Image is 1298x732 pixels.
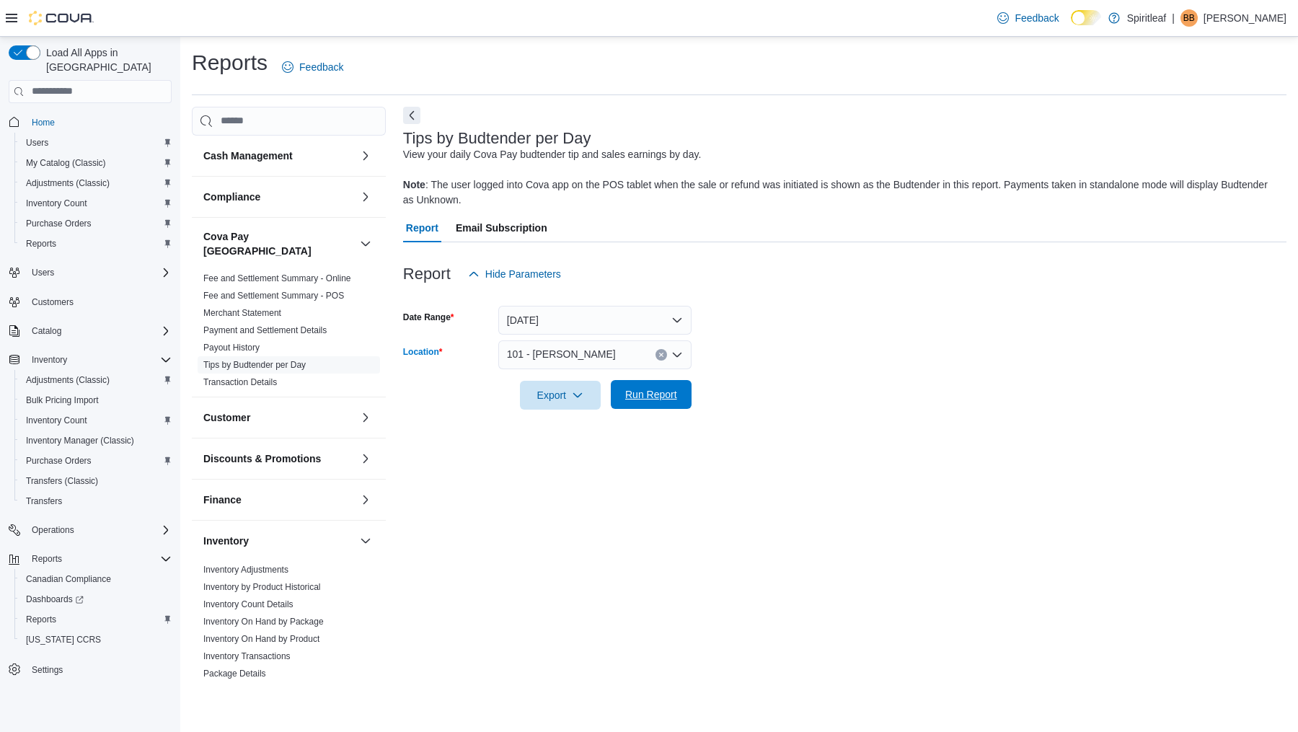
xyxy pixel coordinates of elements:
span: Transfers [26,495,62,507]
button: Operations [26,521,80,539]
button: Discounts & Promotions [357,450,374,467]
button: Inventory Manager (Classic) [14,431,177,451]
button: Export [520,381,601,410]
a: Inventory Count Details [203,599,293,609]
a: Canadian Compliance [20,570,117,588]
span: Inventory Manager (Classic) [26,435,134,446]
button: Canadian Compliance [14,569,177,589]
span: BB [1183,9,1195,27]
p: | [1172,9,1175,27]
span: Users [32,267,54,278]
a: Package Details [203,669,266,679]
span: Inventory by Product Historical [203,581,321,593]
span: Home [26,113,172,131]
a: Inventory On Hand by Package [203,617,324,627]
span: Purchase Orders [20,215,172,232]
button: Users [26,264,60,281]
button: [US_STATE] CCRS [14,630,177,650]
button: Adjustments (Classic) [14,370,177,390]
span: [US_STATE] CCRS [26,634,101,645]
span: Reports [32,553,62,565]
button: Finance [203,493,354,507]
button: Open list of options [671,349,683,361]
button: Inventory Count [14,410,177,431]
a: Bulk Pricing Import [20,392,105,409]
span: Inventory Transactions [203,651,291,662]
span: Reports [26,550,172,568]
a: My Catalog (Classic) [20,154,112,172]
span: Users [26,264,172,281]
button: Reports [14,234,177,254]
button: Catalog [3,321,177,341]
span: Feedback [299,60,343,74]
span: Canadian Compliance [20,570,172,588]
a: Feedback [276,53,349,81]
button: Reports [3,549,177,569]
a: Inventory Count [20,412,93,429]
button: Run Report [611,380,692,409]
span: Adjustments (Classic) [20,371,172,389]
b: Note [403,179,425,190]
span: Operations [32,524,74,536]
span: Report [406,213,438,242]
span: Bulk Pricing Import [20,392,172,409]
span: Washington CCRS [20,631,172,648]
a: Inventory Transactions [203,651,291,661]
button: Inventory [203,534,354,548]
span: Adjustments (Classic) [26,374,110,386]
span: Merchant Statement [203,307,281,319]
span: Dark Mode [1071,25,1072,26]
span: Canadian Compliance [26,573,111,585]
span: Run Report [625,387,677,402]
button: Catalog [26,322,67,340]
span: Reports [20,235,172,252]
span: Inventory [26,351,172,369]
button: Purchase Orders [14,213,177,234]
span: Adjustments (Classic) [26,177,110,189]
span: Dashboards [26,594,84,605]
label: Location [403,346,443,358]
button: Customer [203,410,354,425]
input: Dark Mode [1071,10,1101,25]
button: My Catalog (Classic) [14,153,177,173]
span: Payout History [203,342,260,353]
span: Export [529,381,592,410]
a: Fee and Settlement Summary - Online [203,273,351,283]
span: Dashboards [20,591,172,608]
span: Settings [26,660,172,678]
span: Adjustments (Classic) [20,175,172,192]
span: Tips by Budtender per Day [203,359,306,371]
button: Users [14,133,177,153]
span: Inventory On Hand by Package [203,616,324,627]
span: Reports [20,611,172,628]
span: Bulk Pricing Import [26,394,99,406]
span: Transfers [20,493,172,510]
span: Transfers (Classic) [26,475,98,487]
span: Reports [26,614,56,625]
span: Payment and Settlement Details [203,325,327,336]
button: Users [3,263,177,283]
h3: Tips by Budtender per Day [403,130,591,147]
p: [PERSON_NAME] [1204,9,1286,27]
a: Transfers (Classic) [20,472,104,490]
button: Purchase Orders [14,451,177,471]
a: Purchase Orders [20,215,97,232]
button: Cova Pay [GEOGRAPHIC_DATA] [357,235,374,252]
span: Purchase Orders [26,218,92,229]
span: Operations [26,521,172,539]
button: [DATE] [498,306,692,335]
span: Package Details [203,668,266,679]
a: Inventory Manager (Classic) [20,432,140,449]
a: Dashboards [14,589,177,609]
span: Hide Parameters [485,267,561,281]
a: Payout History [203,343,260,353]
span: Transfers (Classic) [20,472,172,490]
a: Inventory On Hand by Product [203,634,319,644]
button: Hide Parameters [462,260,567,288]
button: Home [3,112,177,133]
button: Finance [357,491,374,508]
a: Dashboards [20,591,89,608]
a: Inventory Count [20,195,93,212]
span: Customers [26,293,172,311]
button: Reports [14,609,177,630]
